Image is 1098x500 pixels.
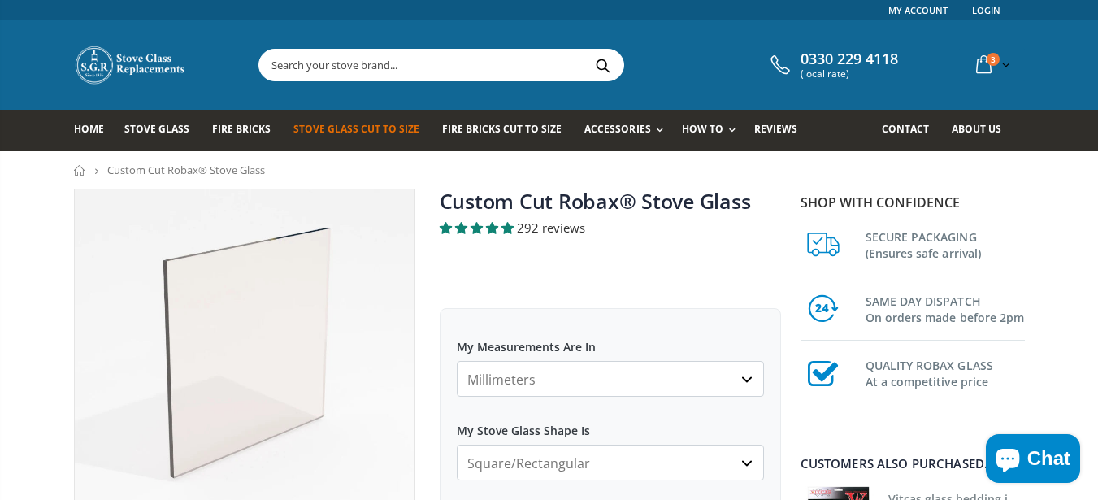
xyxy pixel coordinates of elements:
a: Stove Glass [124,110,202,151]
h3: SAME DAY DISPATCH On orders made before 2pm [866,290,1025,326]
span: 0330 229 4118 [801,50,898,68]
img: Stove Glass Replacement [74,45,188,85]
span: 4.94 stars [440,220,517,236]
a: 0330 229 4118 (local rate) [766,50,898,80]
a: About us [952,110,1013,151]
p: Shop with confidence [801,193,1025,212]
h3: SECURE PACKAGING (Ensures safe arrival) [866,226,1025,262]
a: Stove Glass Cut To Size [293,110,432,151]
label: My Measurements Are In [457,325,764,354]
span: About us [952,122,1001,136]
span: (local rate) [801,68,898,80]
a: Accessories [584,110,671,151]
span: How To [682,122,723,136]
span: Fire Bricks [212,122,271,136]
label: My Stove Glass Shape Is [457,409,764,438]
span: Accessories [584,122,650,136]
span: 3 [987,53,1000,66]
a: Fire Bricks Cut To Size [442,110,574,151]
inbox-online-store-chat: Shopify online store chat [981,434,1085,487]
div: Customers also purchased... [801,458,1025,470]
span: Stove Glass [124,122,189,136]
a: Fire Bricks [212,110,283,151]
span: Fire Bricks Cut To Size [442,122,562,136]
a: Home [74,110,116,151]
input: Search your stove brand... [259,50,805,80]
span: Custom Cut Robax® Stove Glass [107,163,265,177]
span: Reviews [754,122,797,136]
span: Home [74,122,104,136]
a: Home [74,165,86,176]
a: Custom Cut Robax® Stove Glass [440,187,751,215]
span: 292 reviews [517,220,585,236]
a: Contact [882,110,941,151]
span: Contact [882,122,929,136]
a: How To [682,110,744,151]
a: 3 [970,49,1013,80]
span: Stove Glass Cut To Size [293,122,419,136]
h3: QUALITY ROBAX GLASS At a competitive price [866,354,1025,390]
a: Reviews [754,110,809,151]
button: Search [585,50,622,80]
